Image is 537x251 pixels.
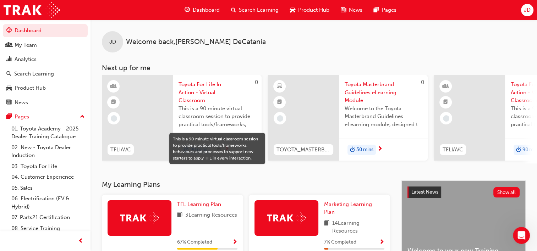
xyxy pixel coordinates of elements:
[9,123,88,142] a: 01. Toyota Academy - 2025 Dealer Training Catalogue
[277,82,282,91] span: learningResourceType_ELEARNING-icon
[345,80,422,105] span: Toyota Masterbrand Guidelines eLearning Module
[15,55,37,63] div: Analytics
[324,219,329,235] span: book-icon
[6,100,12,106] span: news-icon
[407,186,520,198] a: Latest NewsShow all
[239,6,279,14] span: Search Learning
[3,23,88,110] button: DashboardMy TeamAnalyticsSearch LearningProduct HubNews
[3,82,88,95] a: Product Hub
[6,114,12,120] span: pages-icon
[231,6,236,15] span: search-icon
[225,3,284,17] a: search-iconSearch Learning
[9,223,88,234] a: 08. Service Training
[177,211,182,220] span: book-icon
[324,201,372,216] span: Marketing Learning Plan
[6,56,12,63] span: chart-icon
[513,227,530,244] iframe: Intercom live chat
[349,6,362,14] span: News
[341,6,346,15] span: news-icon
[324,200,384,216] a: Marketing Learning Plan
[3,24,88,37] a: Dashboard
[14,70,54,78] div: Search Learning
[268,75,428,161] a: 0TOYOTA_MASTERBRAND_ELToyota Masterbrand Guidelines eLearning ModuleWelcome to the Toyota Masterb...
[9,183,88,194] a: 05. Sales
[179,3,225,17] a: guage-iconDashboard
[443,115,449,122] span: learningRecordVerb_NONE-icon
[111,115,117,122] span: learningRecordVerb_NONE-icon
[109,38,116,46] span: JD
[379,239,384,246] span: Show Progress
[284,3,335,17] a: car-iconProduct Hub
[91,64,537,72] h3: Next up for me
[179,80,256,105] span: Toyota For Life In Action - Virtual Classroom
[15,99,28,107] div: News
[368,3,402,17] a: pages-iconPages
[6,28,12,34] span: guage-icon
[3,67,88,80] a: Search Learning
[177,238,212,246] span: 67 % Completed
[15,113,29,121] div: Pages
[332,219,384,235] span: 14 Learning Resources
[516,145,521,155] span: duration-icon
[173,136,262,161] div: This is a 90 minute virtual classroom session to provide practical tools/frameworks, behaviours a...
[4,2,60,18] img: Trak
[267,212,306,223] img: Trak
[9,193,88,212] a: 06. Electrification (EV & Hybrid)
[3,53,88,66] a: Analytics
[377,146,383,152] span: next-icon
[6,42,12,49] span: people-icon
[120,212,159,223] img: Trak
[9,142,88,161] a: 02. New - Toyota Dealer Induction
[324,238,356,246] span: 7 % Completed
[185,6,190,15] span: guage-icon
[15,84,46,92] div: Product Hub
[3,110,88,123] button: Pages
[110,146,131,154] span: TFLIAVC
[78,237,83,246] span: prev-icon
[3,96,88,109] a: News
[374,6,379,15] span: pages-icon
[177,200,224,208] a: TFL Learning Plan
[521,4,533,16] button: JD
[382,6,396,14] span: Pages
[524,6,531,14] span: JD
[6,71,11,77] span: search-icon
[277,98,282,107] span: booktick-icon
[3,39,88,52] a: My Team
[9,161,88,172] a: 03. Toyota For Life
[379,238,384,247] button: Show Progress
[276,146,330,154] span: TOYOTA_MASTERBRAND_EL
[255,79,258,85] span: 0
[177,201,221,207] span: TFL Learning Plan
[232,239,237,246] span: Show Progress
[443,98,448,107] span: booktick-icon
[111,98,116,107] span: booktick-icon
[15,41,37,49] div: My Team
[102,75,262,161] a: 0TFLIAVCToyota For Life In Action - Virtual ClassroomThis is a 90 minute virtual classroom sessio...
[345,105,422,129] span: Welcome to the Toyota Masterbrand Guidelines eLearning module, designed to enhance your knowledge...
[350,145,355,155] span: duration-icon
[102,180,390,189] h3: My Learning Plans
[335,3,368,17] a: news-iconNews
[411,189,438,195] span: Latest News
[185,211,237,220] span: 3 Learning Resources
[9,212,88,223] a: 07. Parts21 Certification
[356,146,373,154] span: 30 mins
[179,105,256,129] span: This is a 90 minute virtual classroom session to provide practical tools/frameworks, behaviours a...
[111,82,116,91] span: learningResourceType_INSTRUCTOR_LED-icon
[443,146,463,154] span: TFLIAVC
[9,172,88,183] a: 04. Customer Experience
[277,115,283,122] span: learningRecordVerb_NONE-icon
[126,38,266,46] span: Welcome back , [PERSON_NAME] DeCatania
[193,6,220,14] span: Dashboard
[6,85,12,91] span: car-icon
[232,238,237,247] button: Show Progress
[80,112,85,122] span: up-icon
[298,6,329,14] span: Product Hub
[443,82,448,91] span: learningResourceType_INSTRUCTOR_LED-icon
[493,187,520,197] button: Show all
[421,79,424,85] span: 0
[290,6,295,15] span: car-icon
